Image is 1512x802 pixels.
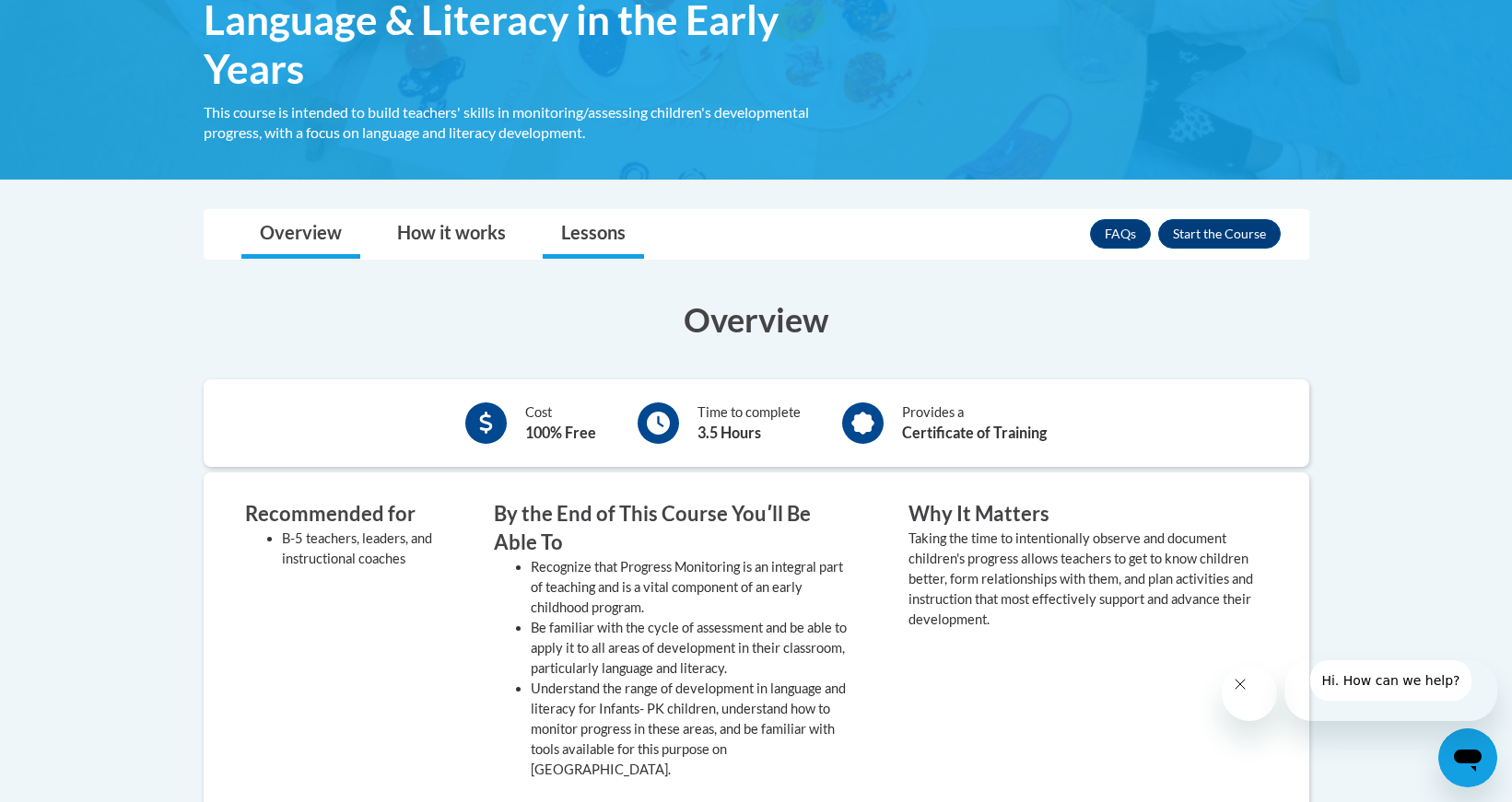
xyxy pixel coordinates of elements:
[902,424,1047,441] b: Certificate of Training
[241,210,360,259] a: Overview
[908,530,1253,627] value: Taking the time to intentionally observe and document children's progress allows teachers to get ...
[525,402,596,444] div: Cost
[1158,219,1281,249] button: Enroll
[1438,728,1497,787] iframe: 启动消息传送窗口的按钮
[282,529,439,569] li: B-5 teachers, leaders, and instructional coaches
[1222,666,1277,721] iframe: 关闭消息
[204,296,1309,343] h3: Overview
[1090,219,1151,249] a: FAQs
[531,618,853,679] li: Be familiar with the cycle of assessment and be able to apply it to all areas of development in t...
[494,500,853,557] h3: By the End of This Course Youʹll Be Able To
[525,424,596,441] b: 100% Free
[1284,660,1497,721] iframe: 来自公司的消息
[908,500,1268,529] h3: Why It Matters
[531,557,853,618] li: Recognize that Progress Monitoring is an integral part of teaching and is a vital component of an...
[531,679,853,780] li: Understand the range of development in language and literacy for Infants- PK children, understand...
[543,210,644,259] a: Lessons
[697,402,801,444] div: Time to complete
[379,210,524,259] a: How it works
[697,424,761,441] b: 3.5 Hours
[902,402,1047,444] div: Provides a
[204,102,839,143] div: This course is intended to build teachers' skills in monitoring/assessing children's developmenta...
[245,500,439,529] h3: Recommended for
